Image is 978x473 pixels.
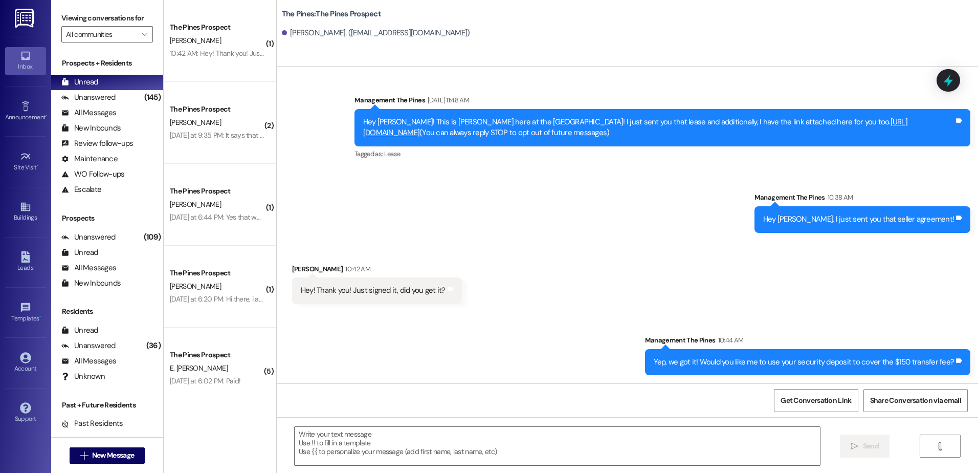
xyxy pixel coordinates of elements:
span: • [46,112,47,119]
span: Share Conversation via email [870,395,961,406]
span: [PERSON_NAME] [170,200,221,209]
div: Unanswered [61,92,116,103]
div: Tagged as: [354,146,970,161]
div: WO Follow-ups [61,169,124,180]
i:  [142,30,147,38]
div: Unanswered [61,232,116,243]
div: Past Residents [61,418,123,429]
i:  [936,442,944,450]
a: [URL][DOMAIN_NAME] [363,117,907,138]
div: The Pines Prospect [170,268,264,278]
span: New Message [92,450,134,461]
div: [DATE] at 9:35 PM: It says that its pending automatic authorization [170,131,364,140]
input: All communities [66,26,137,42]
div: 10:42 AM [343,264,370,274]
div: 10:44 AM [716,335,744,346]
div: 10:42 AM: Hey! Thank you! Just signed it, did you get it? [170,49,334,58]
div: Past + Future Residents [51,400,163,411]
div: Review follow-ups [61,138,133,149]
div: The Pines Prospect [170,350,264,360]
div: [PERSON_NAME]. ([EMAIL_ADDRESS][DOMAIN_NAME]) [282,28,470,38]
div: Hey [PERSON_NAME]! This is [PERSON_NAME] here at the [GEOGRAPHIC_DATA]! I just sent you that leas... [363,117,954,139]
div: [PERSON_NAME] [292,264,462,278]
div: Residents [51,306,163,317]
div: (36) [144,338,163,354]
div: Unanswered [61,340,116,351]
button: Share Conversation via email [863,389,968,412]
div: (145) [142,90,163,105]
div: [DATE] at 6:02 PM: Paid! [170,376,240,385]
div: All Messages [61,107,116,118]
a: Leads [5,248,46,276]
div: New Inbounds [61,278,121,289]
a: Templates • [5,299,46,327]
a: Account [5,349,46,377]
div: The Pines Prospect [170,104,264,115]
div: [DATE] at 6:20 PM: Hi there, i am trying to find housing for the fall semester! I'm not sure abou... [170,294,518,304]
i:  [80,451,88,460]
label: Viewing conversations for [61,10,153,26]
div: The Pines Prospect [170,22,264,33]
div: Unread [61,325,98,336]
div: All Messages [61,356,116,367]
a: Buildings [5,198,46,226]
a: Site Visit • [5,148,46,176]
div: Unread [61,77,98,88]
span: [PERSON_NAME] [170,282,221,291]
div: Management The Pines [354,95,970,109]
div: [DATE] 11:48 AM [425,95,469,105]
span: • [37,162,38,169]
div: Hey! Thank you! Just signed it, did you get it? [301,285,446,296]
span: [PERSON_NAME] [170,118,221,127]
div: (109) [141,229,163,245]
div: Unknown [61,371,105,382]
div: New Inbounds [61,123,121,134]
div: Escalate [61,184,101,195]
i:  [851,442,858,450]
a: Inbox [5,47,46,75]
span: Send [863,441,879,451]
div: All Messages [61,263,116,273]
a: Support [5,399,46,427]
span: • [39,313,41,320]
div: Management The Pines [754,192,970,206]
div: Unread [61,247,98,258]
div: Prospects [51,213,163,224]
div: Hey [PERSON_NAME], I just sent you that seller agreement! [763,214,954,225]
button: New Message [70,447,145,464]
div: Management The Pines [645,335,971,349]
span: [PERSON_NAME] [170,36,221,45]
div: [DATE] at 6:44 PM: Yes that would be awesome if you guys could do that [170,212,385,222]
div: Maintenance [61,154,118,164]
div: 10:38 AM [825,192,853,203]
div: The Pines Prospect [170,186,264,197]
div: Yep, we got it! Would you like me to use your security deposit to cover the $150 transfer fee? [654,357,954,368]
span: Lease [384,149,401,158]
button: Send [840,435,890,458]
span: E. [PERSON_NAME] [170,363,228,373]
div: Prospects + Residents [51,58,163,69]
img: ResiDesk Logo [15,9,36,28]
span: Get Conversation Link [781,395,851,406]
button: Get Conversation Link [774,389,858,412]
b: The Pines: The Pines Prospect [282,9,381,19]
